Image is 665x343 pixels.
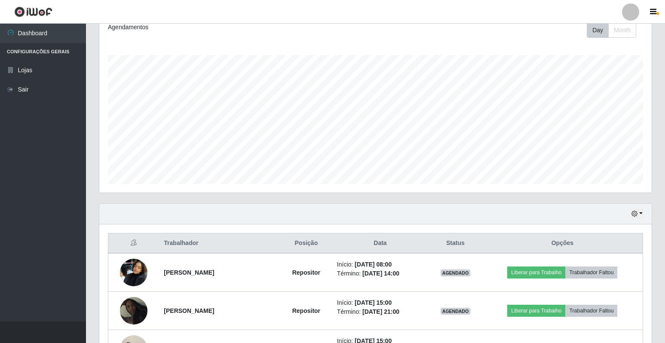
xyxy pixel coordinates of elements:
[565,266,617,279] button: Trabalhador Faltou
[108,23,323,32] div: Agendamentos
[337,260,423,269] li: Início:
[120,254,147,291] img: 1755522333541.jpeg
[362,270,399,277] time: [DATE] 14:00
[164,269,214,276] strong: [PERSON_NAME]
[565,305,617,317] button: Trabalhador Faltou
[362,308,399,315] time: [DATE] 21:00
[429,233,482,254] th: Status
[482,233,643,254] th: Opções
[587,23,609,38] button: Day
[292,307,320,314] strong: Repositor
[355,261,392,268] time: [DATE] 08:00
[120,297,147,325] img: 1754244983341.jpeg
[355,299,392,306] time: [DATE] 15:00
[281,233,332,254] th: Posição
[507,266,565,279] button: Liberar para Trabalho
[332,233,429,254] th: Data
[337,307,423,316] li: Término:
[337,298,423,307] li: Início:
[441,308,471,315] span: AGENDADO
[14,6,52,17] img: CoreUI Logo
[164,307,214,314] strong: [PERSON_NAME]
[608,23,636,38] button: Month
[507,305,565,317] button: Liberar para Trabalho
[159,233,281,254] th: Trabalhador
[441,269,471,276] span: AGENDADO
[587,23,643,38] div: Toolbar with button groups
[337,269,423,278] li: Término:
[587,23,636,38] div: First group
[292,269,320,276] strong: Repositor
